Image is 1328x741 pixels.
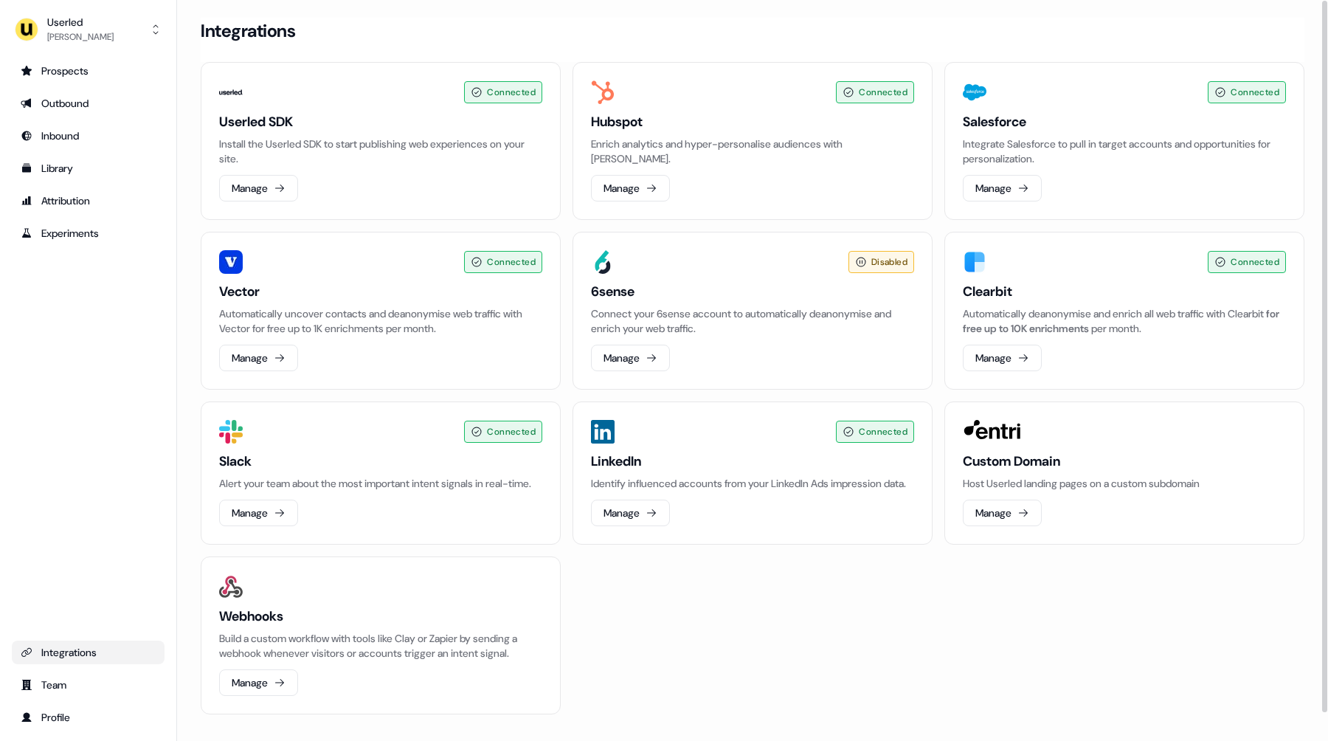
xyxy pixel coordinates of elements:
[21,226,156,241] div: Experiments
[12,221,165,245] a: Go to experiments
[201,20,295,42] h3: Integrations
[219,250,243,274] img: Vector image
[871,255,907,269] span: Disabled
[487,255,536,269] span: Connected
[591,113,914,131] h3: Hubspot
[12,59,165,83] a: Go to prospects
[47,15,114,30] div: Userled
[591,137,914,166] p: Enrich analytics and hyper-personalise audiences with [PERSON_NAME].
[963,113,1286,131] h3: Salesforce
[963,306,1286,336] div: Automatically deanonymise and enrich all web traffic with Clearbit per month.
[21,710,156,725] div: Profile
[219,669,298,696] button: Manage
[219,137,542,166] p: Install the Userled SDK to start publishing web experiences on your site.
[21,128,156,143] div: Inbound
[219,500,298,526] button: Manage
[21,678,156,692] div: Team
[963,137,1286,166] p: Integrate Salesforce to pull in target accounts and opportunities for personalization.
[963,175,1042,201] button: Manage
[963,500,1042,526] button: Manage
[591,345,670,371] button: Manage
[859,424,907,439] span: Connected
[12,189,165,213] a: Go to attribution
[219,175,298,201] button: Manage
[12,92,165,115] a: Go to outbound experience
[12,156,165,180] a: Go to templates
[963,283,1286,300] h3: Clearbit
[12,12,165,47] button: Userled[PERSON_NAME]
[487,85,536,100] span: Connected
[963,345,1042,371] button: Manage
[219,113,542,131] h3: Userled SDK
[12,124,165,148] a: Go to Inbound
[591,452,914,470] h3: LinkedIn
[21,96,156,111] div: Outbound
[963,476,1286,491] p: Host Userled landing pages on a custom subdomain
[1231,255,1279,269] span: Connected
[963,452,1286,470] h3: Custom Domain
[219,306,542,336] p: Automatically uncover contacts and deanonymise web traffic with Vector for free up to 1K enrichme...
[591,306,914,336] p: Connect your 6sense account to automatically deanonymise and enrich your web traffic.
[12,641,165,664] a: Go to integrations
[12,706,165,729] a: Go to profile
[591,175,670,201] button: Manage
[219,345,298,371] button: Manage
[219,283,542,300] h3: Vector
[47,30,114,44] div: [PERSON_NAME]
[219,452,542,470] h3: Slack
[591,476,914,491] p: Identify influenced accounts from your LinkedIn Ads impression data.
[21,63,156,78] div: Prospects
[487,424,536,439] span: Connected
[1231,85,1279,100] span: Connected
[859,85,907,100] span: Connected
[219,607,542,625] h3: Webhooks
[21,193,156,208] div: Attribution
[12,673,165,697] a: Go to team
[21,161,156,176] div: Library
[219,476,542,491] p: Alert your team about the most important intent signals in real-time.
[21,645,156,660] div: Integrations
[219,631,542,661] p: Build a custom workflow with tools like Clay or Zapier by sending a webhook whenever visitors or ...
[591,500,670,526] button: Manage
[591,283,914,300] h3: 6sense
